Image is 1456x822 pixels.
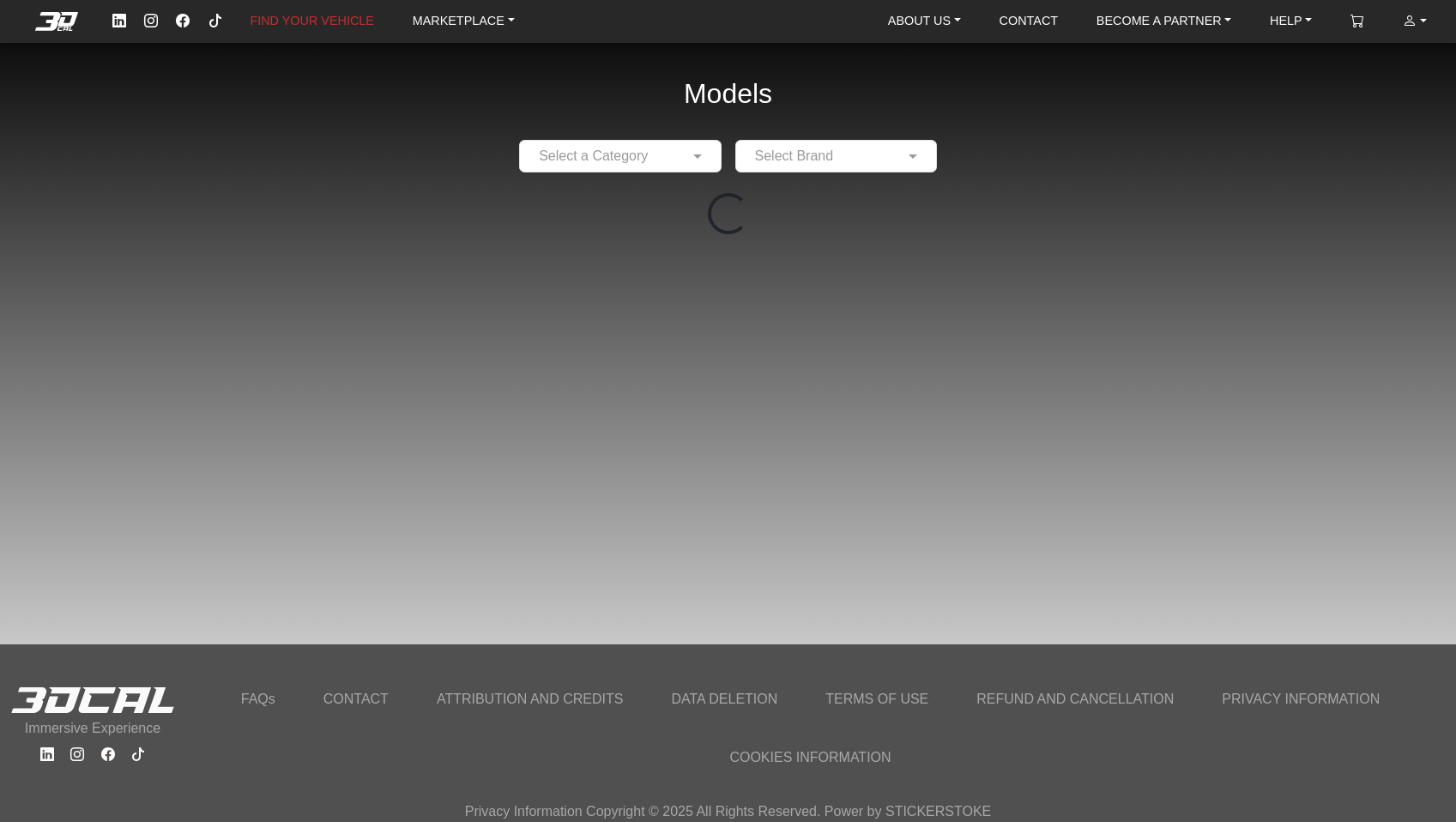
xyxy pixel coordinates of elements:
a: MARKETPLACE [406,8,522,34]
a: COOKIES INFORMATION [719,742,901,773]
a: TERMS OF USE [815,684,939,715]
a: HELP [1263,8,1319,34]
a: REFUND AND CANCELLATION [966,684,1184,715]
a: FIND YOUR VEHICLE [243,8,380,34]
a: CONTACT [313,684,399,715]
a: DATA DELETION [661,684,788,715]
p: Immersive Experience [10,718,175,739]
a: BECOME A PARTNER [1090,8,1238,34]
h2: Models [684,55,772,133]
a: FAQs [231,684,286,715]
a: PRIVACY INFORMATION [1211,684,1390,715]
p: Privacy Information Copyright © 2025 All Rights Reserved. Power by STICKERSTOKE [465,801,992,822]
a: CONTACT [993,8,1065,34]
a: ABOUT US [881,8,968,34]
a: ATTRIBUTION AND CREDITS [426,684,634,715]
